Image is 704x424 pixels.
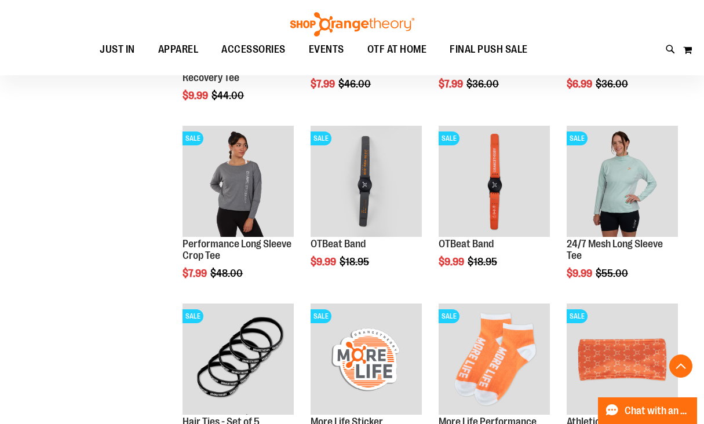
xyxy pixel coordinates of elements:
span: $46.00 [338,78,373,90]
span: EVENTS [309,36,344,63]
button: Back To Top [669,354,692,378]
a: ACCESSORIES [210,36,297,63]
img: OTBeat Band [439,126,550,237]
span: $18.95 [340,256,371,268]
a: OTF AT HOME [356,36,439,63]
img: OTBeat Band [311,126,422,237]
span: $6.99 [567,78,594,90]
img: 24/7 Mesh Long Sleeve Tee [567,126,678,237]
button: Chat with an Expert [598,397,698,424]
a: FINAL PUSH SALE [438,36,539,63]
a: Product image for More Life StickerSALE [311,304,422,416]
span: SALE [311,309,331,323]
a: 24/7 Mesh Long Sleeve Tee [567,238,663,261]
span: $44.00 [211,90,246,101]
a: EVENTS [297,36,356,63]
img: Product image for Athletic Headband [567,304,678,415]
a: Product image for More Life Performance Ankle SockSALE [439,304,550,416]
a: OTBeat Band [311,238,366,250]
div: product [433,120,556,297]
a: Product image for Performance Long Sleeve Crop TeeSALE [183,126,294,239]
span: $9.99 [567,268,594,279]
img: Shop Orangetheory [289,12,416,36]
a: APPAREL [147,36,210,63]
span: ACCESSORIES [221,36,286,63]
span: SALE [311,131,331,145]
img: Hair Ties - Set of 5 [183,304,294,415]
a: OTBeat BandSALE [439,126,550,239]
span: OTF AT HOME [367,36,427,63]
div: product [177,120,300,309]
span: $7.99 [439,78,465,90]
span: $36.00 [466,78,501,90]
span: $18.95 [468,256,499,268]
span: $48.00 [210,268,245,279]
span: SALE [567,309,588,323]
span: JUST IN [100,36,135,63]
div: product [305,120,428,297]
img: Product image for Performance Long Sleeve Crop Tee [183,126,294,237]
a: JUST IN [88,36,147,63]
a: 24/7 Mesh Long Sleeve TeeSALE [567,126,678,239]
span: $55.00 [596,268,630,279]
span: APPAREL [158,36,199,63]
span: SALE [567,131,588,145]
span: $9.99 [183,90,210,101]
span: $36.00 [596,78,630,90]
span: FINAL PUSH SALE [450,36,528,63]
span: $9.99 [311,256,338,268]
span: SALE [183,309,203,323]
a: OTBeat Band [439,238,494,250]
img: Product image for More Life Sticker [311,304,422,415]
span: SALE [439,309,459,323]
img: Product image for More Life Performance Ankle Sock [439,304,550,415]
div: product [561,120,684,309]
span: SALE [439,131,459,145]
a: Hair Ties - Set of 5SALE [183,304,294,416]
a: Performance Long Sleeve Crop Tee [183,238,291,261]
span: $7.99 [311,78,337,90]
span: Chat with an Expert [625,405,690,416]
span: $9.99 [439,256,466,268]
a: Product image for Athletic HeadbandSALE [567,304,678,416]
span: SALE [183,131,203,145]
span: $7.99 [183,268,209,279]
a: OTBeat BandSALE [311,126,422,239]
